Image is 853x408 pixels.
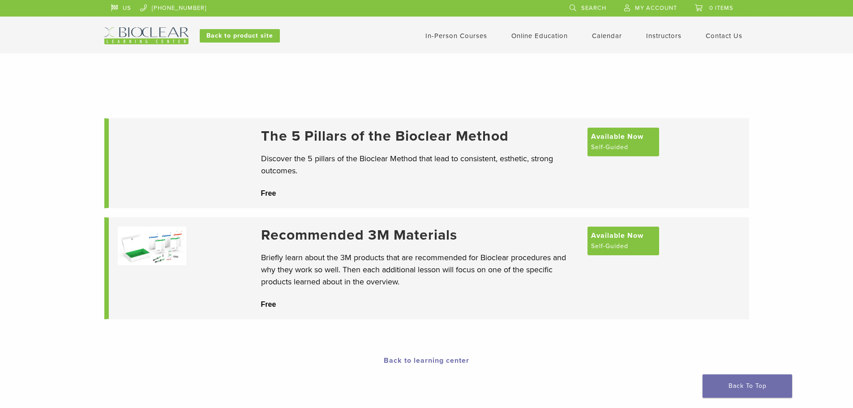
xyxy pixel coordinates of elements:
span: Available Now [591,131,643,142]
span: Self-Guided [591,241,628,252]
span: 0 items [709,4,733,12]
img: Bioclear [104,27,189,44]
a: Available Now Self-Guided [587,227,659,255]
span: Free [261,189,276,197]
a: Contact Us [706,32,742,40]
p: Briefly learn about the 3M products that are recommended for Bioclear procedures and why they wor... [261,252,579,288]
a: Back To Top [703,374,792,398]
span: Available Now [591,230,643,241]
a: Calendar [592,32,622,40]
a: Instructors [646,32,682,40]
span: Free [261,301,276,308]
a: Online Education [511,32,568,40]
span: Self-Guided [591,142,628,153]
a: Back to product site [200,29,280,43]
a: Available Now Self-Guided [587,128,659,156]
span: Search [581,4,606,12]
span: My Account [635,4,677,12]
a: Back to learning center [384,356,469,365]
a: The 5 Pillars of the Bioclear Method [261,128,579,145]
a: Recommended 3M Materials [261,227,579,244]
a: In-Person Courses [425,32,487,40]
p: Discover the 5 pillars of the Bioclear Method that lead to consistent, esthetic, strong outcomes. [261,153,579,177]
